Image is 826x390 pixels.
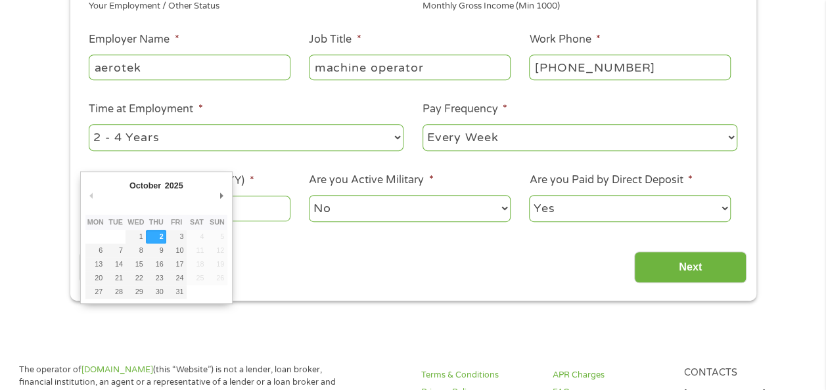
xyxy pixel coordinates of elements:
button: 31 [166,285,187,299]
button: 23 [146,271,166,285]
button: 6 [85,244,106,257]
div: October [127,177,163,194]
label: Employer Name [89,33,179,47]
label: Pay Frequency [423,102,507,116]
button: 8 [126,244,146,257]
label: Time at Employment [89,102,202,116]
a: [DOMAIN_NAME] [81,364,153,375]
input: (231) 754-4010 [529,54,730,79]
label: Are you Active Military [309,173,433,187]
button: 24 [166,271,187,285]
button: 16 [146,257,166,271]
abbr: Tuesday [108,218,123,226]
abbr: Wednesday [127,218,144,226]
abbr: Saturday [190,218,204,226]
a: APR Charges [553,369,668,381]
abbr: Monday [87,218,104,226]
input: Walmart [89,54,290,79]
button: 3 [166,230,187,244]
button: 29 [126,285,146,299]
button: 1 [126,230,146,244]
label: Job Title [309,33,361,47]
button: 9 [146,244,166,257]
div: 2025 [163,177,185,194]
button: 30 [146,285,166,299]
button: 22 [126,271,146,285]
button: Next Month [216,186,227,204]
button: 21 [106,271,126,285]
a: Terms & Conditions [421,369,537,381]
abbr: Thursday [149,218,164,226]
h4: Contacts [683,367,799,379]
button: 17 [166,257,187,271]
label: Work Phone [529,33,600,47]
button: Previous Month [85,186,97,204]
button: 10 [166,244,187,257]
input: Cashier [309,54,510,79]
label: Are you Paid by Direct Deposit [529,173,692,187]
abbr: Sunday [210,218,225,226]
button: 20 [85,271,106,285]
button: 14 [106,257,126,271]
button: 27 [85,285,106,299]
button: 13 [85,257,106,271]
input: Next [634,251,746,284]
button: 2 [146,230,166,244]
button: 28 [106,285,126,299]
button: 15 [126,257,146,271]
abbr: Friday [171,218,182,226]
button: 7 [106,244,126,257]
